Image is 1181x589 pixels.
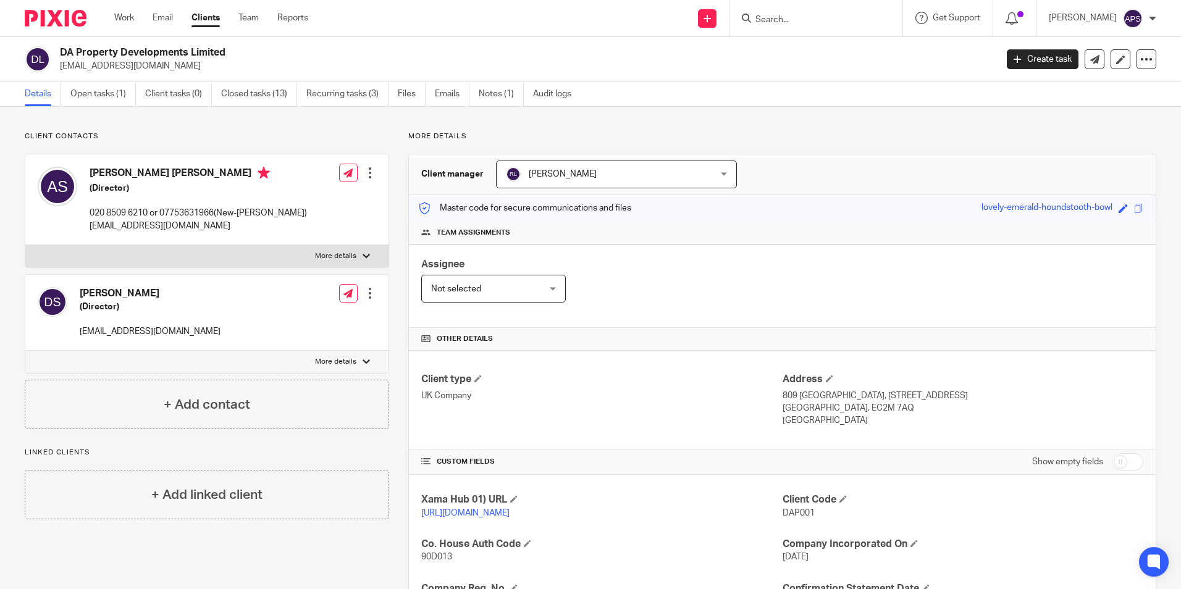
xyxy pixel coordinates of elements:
a: Files [398,82,426,106]
span: Not selected [431,285,481,293]
a: Notes (1) [479,82,524,106]
img: svg%3E [506,167,521,182]
a: Team [238,12,259,24]
p: [PERSON_NAME] [1049,12,1117,24]
img: svg%3E [38,287,67,317]
h4: [PERSON_NAME] [PERSON_NAME] [90,167,307,182]
h2: DA Property Developments Limited [60,46,802,59]
p: More details [315,251,356,261]
img: Pixie [25,10,86,27]
a: Create task [1007,49,1078,69]
a: Emails [435,82,469,106]
img: svg%3E [38,167,77,206]
span: 90D013 [421,553,452,561]
p: 809 [GEOGRAPHIC_DATA], [STREET_ADDRESS] [783,390,1143,402]
h4: Xama Hub 01) URL [421,493,782,506]
p: Client contacts [25,132,389,141]
span: Other details [437,334,493,344]
a: Audit logs [533,82,581,106]
h3: Client manager [421,168,484,180]
h4: + Add contact [164,395,250,414]
p: UK Company [421,390,782,402]
img: svg%3E [25,46,51,72]
h4: + Add linked client [151,485,263,504]
a: Email [153,12,173,24]
a: Reports [277,12,308,24]
p: More details [408,132,1156,141]
span: Team assignments [437,228,510,238]
p: More details [315,357,356,367]
a: Closed tasks (13) [221,82,297,106]
img: svg%3E [1123,9,1143,28]
i: Primary [258,167,270,179]
p: [EMAIL_ADDRESS][DOMAIN_NAME] [80,325,221,338]
a: Details [25,82,61,106]
p: 020 8509 6210 or 07753631966(New-[PERSON_NAME]) [90,207,307,219]
a: Clients [191,12,220,24]
h4: CUSTOM FIELDS [421,457,782,467]
p: [GEOGRAPHIC_DATA] [783,414,1143,427]
p: [EMAIL_ADDRESS][DOMAIN_NAME] [90,220,307,232]
label: Show empty fields [1032,456,1103,468]
h4: Client type [421,373,782,386]
h4: Client Code [783,493,1143,506]
p: Master code for secure communications and files [418,202,631,214]
span: [PERSON_NAME] [529,170,597,178]
input: Search [754,15,865,26]
h5: (Director) [90,182,307,194]
p: Linked clients [25,448,389,457]
a: Open tasks (1) [70,82,136,106]
p: [GEOGRAPHIC_DATA], EC2M 7AQ [783,402,1143,414]
h5: (Director) [80,301,221,313]
span: DAP001 [783,509,815,517]
span: Assignee [421,259,464,269]
a: Client tasks (0) [145,82,212,106]
h4: Company Incorporated On [783,538,1143,551]
span: [DATE] [783,553,809,561]
a: Recurring tasks (3) [306,82,389,106]
a: [URL][DOMAIN_NAME] [421,509,510,517]
a: Work [114,12,134,24]
div: lovely-emerald-houndstooth-bowl [981,201,1112,215]
span: Get Support [933,14,980,22]
p: [EMAIL_ADDRESS][DOMAIN_NAME] [60,60,988,72]
h4: Co. House Auth Code [421,538,782,551]
h4: Address [783,373,1143,386]
h4: [PERSON_NAME] [80,287,221,300]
